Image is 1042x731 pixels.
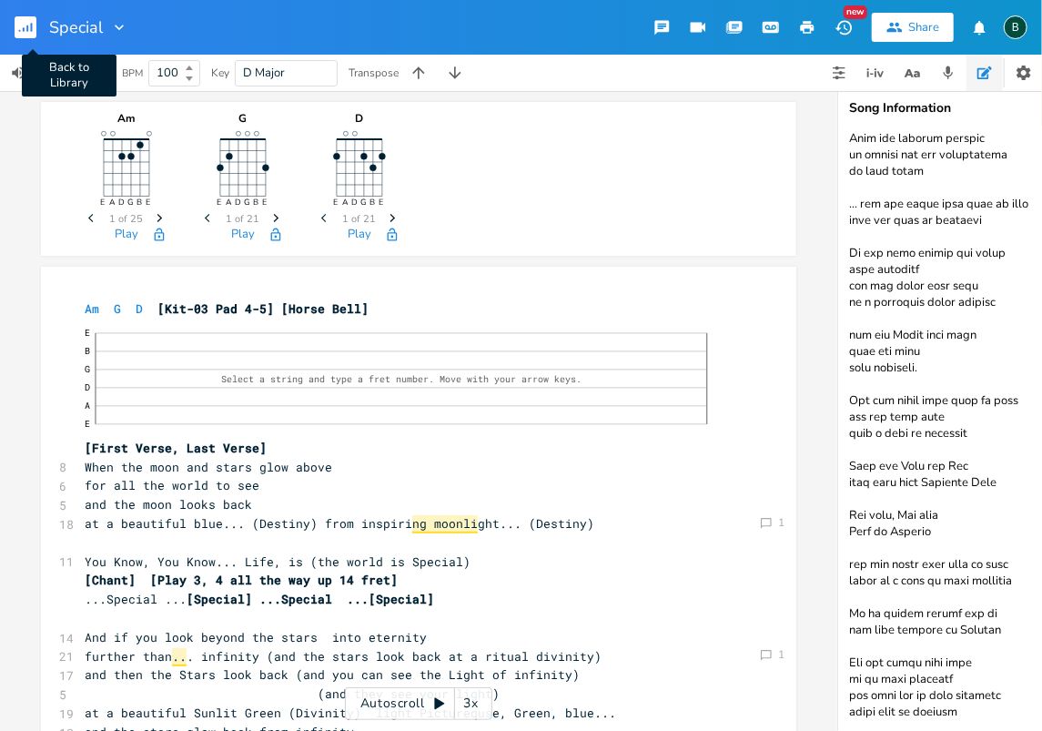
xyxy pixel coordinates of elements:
[110,198,116,208] text: A
[245,198,251,208] text: G
[114,300,121,317] span: G
[197,113,288,124] div: G
[455,687,488,720] div: 3x
[348,228,371,243] button: Play
[128,198,135,208] text: G
[343,198,349,208] text: A
[147,198,151,208] text: E
[412,515,478,533] span: ng moonli
[844,5,867,19] div: New
[187,591,434,607] span: [Special] ...Special ...[Special]
[85,381,90,393] text: D
[352,198,359,208] text: D
[778,517,784,528] div: 1
[218,198,222,208] text: E
[349,67,399,78] div: Transpose
[825,11,862,44] button: New
[119,198,126,208] text: D
[85,648,602,665] span: further than . infinity (and the stars look back at a ritual divinity)
[85,440,267,456] span: [First Verse, Last Verse]
[85,418,90,430] text: E
[85,705,616,721] span: at a beautiful Sunlit Green (Divinity) light Picturequse, Green, blue...
[136,300,143,317] span: D
[345,687,492,720] div: Autoscroll
[872,13,954,42] button: Share
[85,363,90,375] text: G
[122,68,143,78] div: BPM
[172,648,187,666] span: ..
[1004,15,1027,39] div: BruCe
[227,214,260,224] span: 1 of 21
[81,113,172,124] div: Am
[85,459,332,475] span: When the moon and stars glow above
[227,198,233,208] text: A
[314,113,405,124] div: D
[85,400,90,411] text: A
[908,19,939,36] div: Share
[85,591,434,607] span: ...Special ...
[236,198,242,208] text: D
[85,477,259,493] span: for all the world to see
[343,214,377,224] span: 1 of 21
[211,67,229,78] div: Key
[778,649,784,660] div: 1
[85,572,398,588] span: [Chant] [Play 3, 4 all the way up 14 fret]
[49,19,103,36] span: Special
[85,515,594,532] span: at a beautiful blue... (Destiny) from inspiri ght... (Destiny)
[370,198,376,208] text: B
[334,198,339,208] text: E
[231,228,255,243] button: Play
[137,198,143,208] text: B
[1004,6,1027,48] button: B
[101,198,106,208] text: E
[85,345,90,357] text: B
[110,214,144,224] span: 1 of 25
[85,496,252,513] span: and the moon looks back
[115,228,138,243] button: Play
[361,198,368,208] text: G
[85,300,99,317] span: Am
[15,5,51,49] button: Back to Library
[243,65,285,81] span: D Major
[254,198,259,208] text: B
[85,685,500,702] span: (and they see your light)
[85,327,90,339] text: E
[85,666,580,683] span: and then the Stars look back (and you can see the Light of infinity)
[379,198,384,208] text: E
[157,300,369,317] span: [Kit-03 Pad 4-5] [Horse Bell]
[85,629,427,645] span: And if you look beyond the stars into eternity
[263,198,268,208] text: E
[85,553,470,570] span: You Know, You Know... Life, is (the world is Special)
